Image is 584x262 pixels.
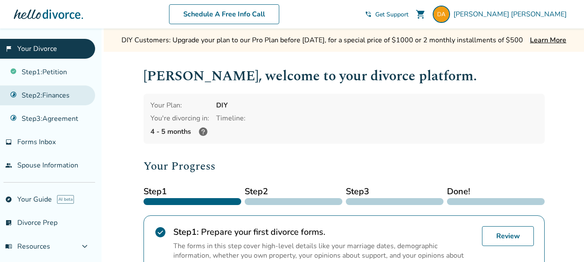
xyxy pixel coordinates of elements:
span: menu_book [5,243,12,250]
span: AI beta [57,195,74,204]
div: You're divorcing in: [150,114,209,123]
span: explore [5,196,12,203]
a: phone_in_talkGet Support [365,10,408,19]
div: Timeline: [216,114,538,123]
strong: Step 1 : [173,226,199,238]
span: people [5,162,12,169]
span: Resources [5,242,50,251]
a: Review [482,226,534,246]
span: Done! [447,185,545,198]
span: flag_2 [5,45,12,52]
span: Forms Inbox [17,137,56,147]
span: [PERSON_NAME] [PERSON_NAME] [453,9,570,19]
span: Step 1 [144,185,241,198]
span: Get Support [375,10,408,19]
div: DIY Customers: Upgrade your plan to our Pro Plan before [DATE], for a special price of $1000 or 2... [121,35,523,45]
h1: [PERSON_NAME] , welcome to your divorce platform. [144,66,545,87]
div: Your Plan: [150,101,209,110]
span: Step 3 [346,185,444,198]
span: list_alt_check [5,219,12,226]
a: Learn More [530,35,566,45]
h2: Your Progress [144,158,545,175]
div: DIY [216,101,538,110]
span: phone_in_talk [365,11,372,18]
span: inbox [5,139,12,145]
a: Schedule A Free Info Call [169,4,279,24]
h2: Prepare your first divorce forms. [173,226,475,238]
span: Step 2 [245,185,342,198]
span: expand_more [80,241,90,252]
span: shopping_cart [415,9,426,19]
div: 4 - 5 months [150,126,209,137]
span: check_circle [154,226,166,238]
img: widespreadpicnic@hotmail.com [433,6,450,23]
